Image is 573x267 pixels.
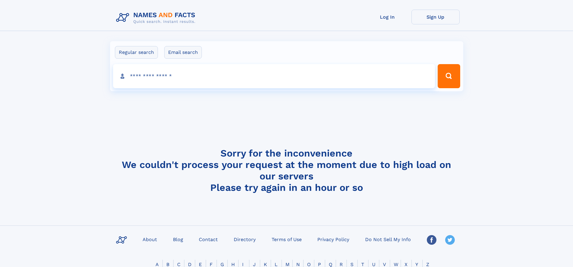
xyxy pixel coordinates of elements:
label: Regular search [115,46,158,59]
a: About [140,235,159,244]
a: Log In [363,10,411,24]
input: search input [113,64,435,88]
a: Do Not Sell My Info [363,235,413,244]
button: Search Button [438,64,460,88]
a: Sign Up [411,10,460,24]
img: Twitter [445,235,455,245]
label: Email search [164,46,202,59]
a: Directory [231,235,258,244]
h4: Sorry for the inconvenience We couldn't process your request at the moment due to high load on ou... [114,147,460,193]
img: Logo Names and Facts [114,10,200,26]
a: Blog [171,235,186,244]
a: Privacy Policy [315,235,352,244]
a: Contact [196,235,220,244]
a: Terms of Use [269,235,304,244]
img: Facebook [427,235,436,245]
